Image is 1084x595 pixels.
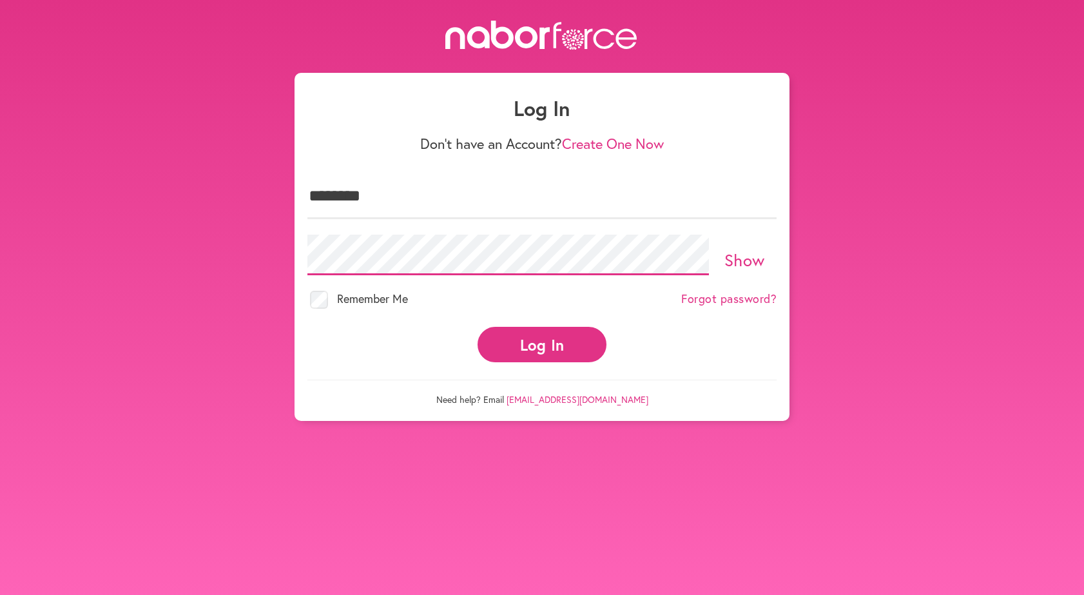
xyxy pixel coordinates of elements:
span: Remember Me [337,291,408,306]
a: Show [724,249,765,271]
a: Create One Now [562,134,664,153]
p: Need help? Email [307,380,777,405]
a: Forgot password? [681,292,777,306]
a: [EMAIL_ADDRESS][DOMAIN_NAME] [507,393,648,405]
button: Log In [478,327,606,362]
h1: Log In [307,96,777,121]
p: Don't have an Account? [307,135,777,152]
